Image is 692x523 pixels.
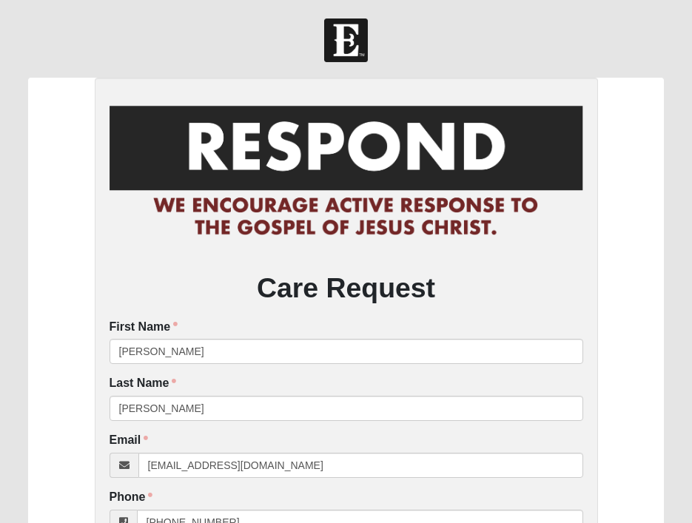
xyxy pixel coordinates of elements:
[110,92,583,251] img: RespondCardHeader.png
[324,18,368,62] img: Church of Eleven22 Logo
[110,319,178,336] label: First Name
[110,489,153,506] label: Phone
[110,432,149,449] label: Email
[110,375,177,392] label: Last Name
[110,271,583,305] h2: Care Request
